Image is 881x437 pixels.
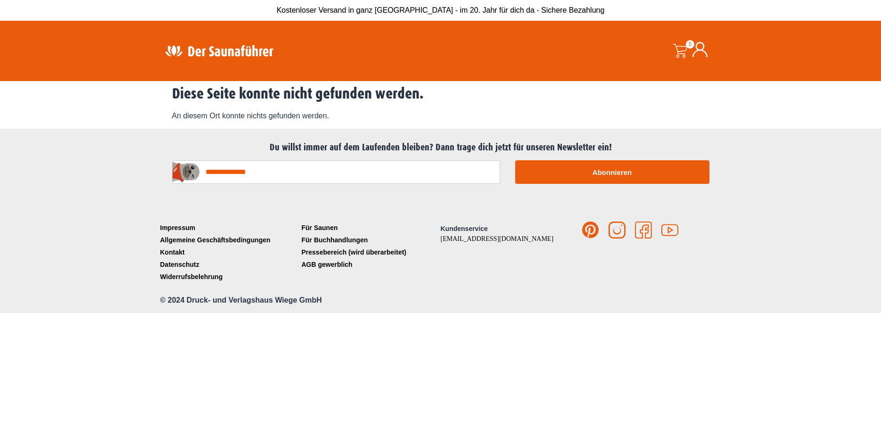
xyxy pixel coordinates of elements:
[158,234,299,246] a: Allgemeine Geschäftsbedingungen
[163,142,719,153] h2: Du willst immer auf dem Laufenden bleiben? Dann trage dich jetzt für unseren Newsletter ein!
[277,6,605,14] span: Kostenloser Versand in ganz [GEOGRAPHIC_DATA] - im 20. Jahr für dich da - Sichere Bezahlung
[172,85,709,103] h1: Diese Seite konnte nicht gefunden werden.
[158,222,299,283] nav: Menü
[158,246,299,258] a: Kontakt
[441,225,488,232] span: Kundenservice
[158,271,299,283] a: Widerrufsbelehrung
[441,235,554,242] a: [EMAIL_ADDRESS][DOMAIN_NAME]
[299,246,441,258] a: Pressebereich (wird überarbeitet)
[299,222,441,234] a: Für Saunen
[299,234,441,246] a: Für Buchhandlungen
[515,160,709,184] button: Abonnieren
[686,40,694,49] span: 0
[158,222,299,234] a: Impressum
[158,258,299,271] a: Datenschutz
[299,258,441,271] a: AGB gewerblich
[172,110,709,122] p: An diesem Ort konnte nichts gefunden werden.
[160,296,322,304] span: © 2024 Druck- und Verlagshaus Wiege GmbH
[299,222,441,271] nav: Menü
